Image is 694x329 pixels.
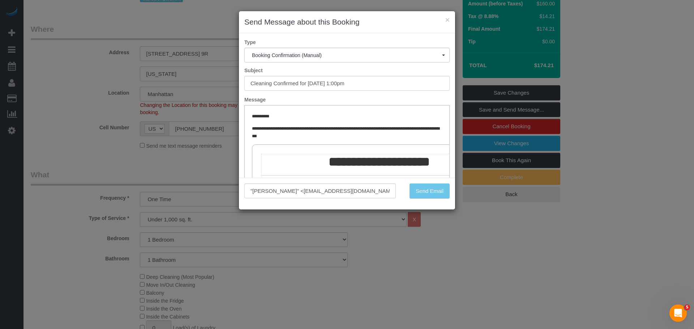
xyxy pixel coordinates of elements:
label: Message [239,96,455,103]
input: Subject [244,76,450,91]
iframe: Intercom live chat [669,304,687,322]
button: Booking Confirmation (Manual) [244,48,450,62]
h3: Send Message about this Booking [244,17,450,27]
button: × [445,16,450,23]
label: Type [239,39,455,46]
iframe: Rich Text Editor, editor1 [245,105,449,218]
label: Subject [239,67,455,74]
span: 5 [684,304,690,310]
span: Booking Confirmation (Manual) [252,52,442,58]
